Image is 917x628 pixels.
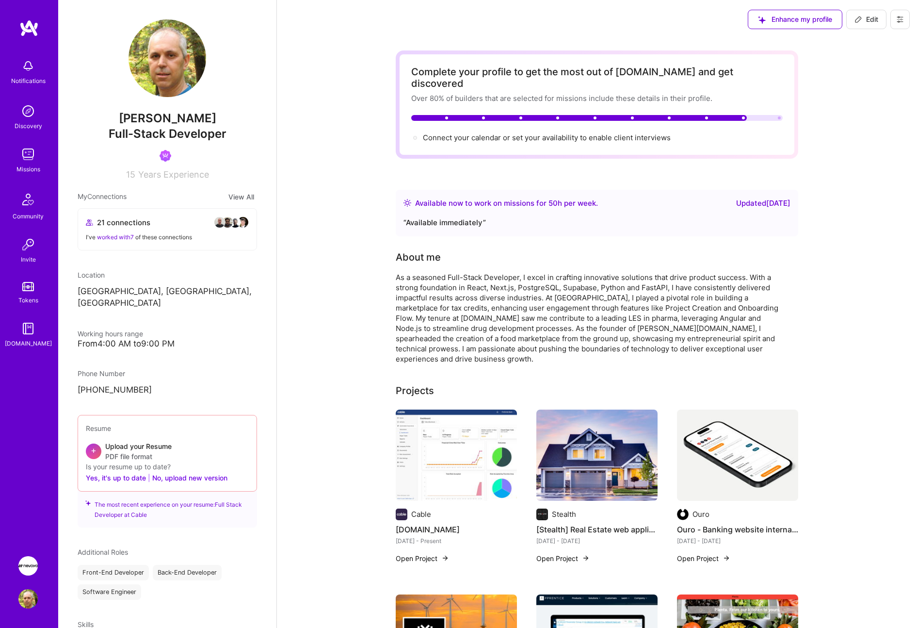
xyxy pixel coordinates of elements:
i: icon SuggestedTeams [758,16,766,24]
span: Working hours range [78,330,143,338]
button: No, upload new version [152,472,227,483]
button: Open Project [677,553,730,563]
div: +Upload your ResumePDF file format [86,441,249,462]
div: Complete your profile to get the most out of [DOMAIN_NAME] and get discovered [411,66,783,89]
img: arrow-right [723,554,730,562]
span: 50 [548,198,558,208]
div: From 4:00 AM to 9:00 PM [78,339,257,349]
img: Company logo [536,509,548,520]
div: Front-End Developer [78,565,149,580]
div: Available now to work on missions for h per week . [415,198,598,209]
button: Open Project [396,553,449,563]
div: Cable [411,509,431,519]
button: Open Project [536,553,590,563]
span: + [91,445,97,455]
span: [PERSON_NAME] [78,111,257,126]
p: [GEOGRAPHIC_DATA], [GEOGRAPHIC_DATA], [GEOGRAPHIC_DATA] [78,286,257,309]
img: User Avatar [18,589,38,609]
img: avatar [222,216,233,228]
img: avatar [214,216,225,228]
h4: [Stealth] Real Estate web application [536,523,658,536]
div: Over 80% of builders that are selected for missions include these details in their profile. [411,93,783,103]
button: Edit [846,10,886,29]
div: Location [78,270,257,280]
span: PDF file format [105,451,172,462]
button: Enhance my profile [748,10,842,29]
img: Company logo [677,509,689,520]
div: Back-End Developer [153,565,222,580]
div: Discovery [15,121,42,131]
div: The most recent experience on your resume: Full Stack Developer at Cable [78,486,257,528]
div: Projects [396,383,434,398]
img: Cable.Tech [396,410,517,501]
img: Been on Mission [160,150,171,162]
span: My Connections [78,191,127,202]
span: Additional Roles [78,548,128,556]
div: [DATE] - [DATE] [677,536,798,546]
div: [DATE] - [DATE] [536,536,658,546]
div: [DATE] - Present [396,536,517,546]
img: bell [18,56,38,76]
span: Phone Number [78,369,125,378]
div: Software Engineer [78,584,141,600]
h4: Ouro - Banking website internationalization [677,523,798,536]
div: Missions [16,164,40,174]
div: About me [396,250,441,264]
span: Enhance my profile [758,15,832,24]
img: Ouro - Banking website internationalization [677,410,798,501]
span: Resume [86,424,111,432]
div: “ Available immediately ” [403,217,790,229]
div: Notifications [11,76,46,86]
img: User Avatar [129,19,206,97]
span: Edit [854,15,878,24]
a: User Avatar [16,589,40,609]
button: Yes, it's up to date [86,472,146,483]
img: teamwork [18,145,38,164]
div: Ouro [692,509,709,519]
a: Nevoya: Fullstack that can embed with team at Zero-Emissions Logistics Company [16,556,40,576]
span: | [148,473,150,483]
p: [PHONE_NUMBER] [78,384,257,396]
h4: [DOMAIN_NAME] [396,523,517,536]
div: Tokens [18,295,38,305]
img: Community [16,188,40,211]
img: Availability [403,199,411,207]
span: Years Experience [138,169,209,180]
div: Upload your Resume [105,441,172,462]
span: Full-Stack Developer [109,127,226,141]
img: guide book [18,319,38,338]
div: Is your resume up to date? [86,462,249,472]
div: As a seasoned Full-Stack Developer, I excel in crafting innovative solutions that drive product s... [396,272,784,364]
img: arrow-right [582,554,590,562]
img: Company logo [396,509,407,520]
span: 15 [126,169,135,180]
img: avatar [237,216,249,228]
div: Community [13,211,44,221]
div: Stealth [552,509,576,519]
div: [DOMAIN_NAME] [5,338,52,348]
i: icon Collaborator [86,219,93,226]
div: Updated [DATE] [736,198,790,209]
img: [Stealth] Real Estate web application [536,410,658,501]
img: arrow-right [441,554,449,562]
span: 21 connections [97,217,150,228]
img: Nevoya: Fullstack that can embed with team at Zero-Emissions Logistics Company [18,556,38,576]
img: logo [19,19,39,37]
img: tokens [22,282,34,291]
img: Invite [18,235,38,254]
button: View All [225,191,257,202]
span: Connect your calendar or set your availability to enable client interviews [423,133,671,142]
span: worked with 7 [97,233,134,241]
div: I've of these connections [86,232,249,242]
button: 21 connectionsavataravataravataravatarI've worked with7 of these connections [78,208,257,250]
img: discovery [18,101,38,121]
img: avatar [229,216,241,228]
div: Invite [21,254,36,264]
i: icon SuggestedTeams [85,499,91,506]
